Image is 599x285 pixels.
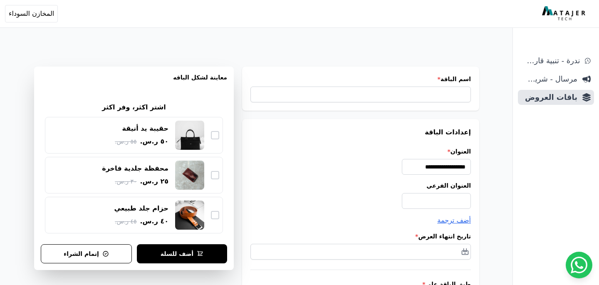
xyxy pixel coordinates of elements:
button: المخازن السوداء [5,5,58,22]
img: MatajerTech Logo [542,6,587,21]
h3: إعدادات الباقة [250,127,471,137]
button: أضف ترجمة [437,216,471,226]
span: ٤٥ ر.س. [115,217,136,226]
label: تاريخ انتهاء العرض [250,232,471,240]
span: ٥٠ ر.س. [140,136,168,146]
span: ٣٠ ر.س. [115,177,136,186]
h3: معاينة لشكل الباقه [41,73,227,92]
button: إتمام الشراء [41,244,132,263]
span: ٢٥ ر.س. [140,176,168,186]
span: ٤٠ ر.س. [140,216,168,226]
a: مرسال - شريط دعاية [518,72,594,87]
img: محفظة جلدية فاخرة [175,161,204,190]
button: أضف للسلة [137,244,227,263]
span: مرسال - شريط دعاية [521,73,577,85]
span: أضف ترجمة [437,216,471,224]
span: ندرة - تنبية قارب علي النفاذ [521,55,580,67]
img: حزام جلد طبيعي [175,201,204,230]
img: حقيبة يد أنيقة [175,121,204,150]
a: ندرة - تنبية قارب علي النفاذ [518,53,594,68]
label: العنوان الفرعي [250,181,471,190]
div: حزام جلد طبيعي [114,204,169,213]
a: باقات العروض [518,90,594,105]
div: حقيبة يد أنيقة [122,124,168,133]
span: المخازن السوداء [9,9,54,19]
h2: اشتر اكثر، وفر اكثر [102,102,166,112]
span: باقات العروض [521,92,577,103]
span: ٥٥ ر.س. [115,137,136,146]
div: محفظة جلدية فاخرة [102,164,168,173]
label: اسم الباقة [250,75,471,83]
label: العنوان [250,147,471,156]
